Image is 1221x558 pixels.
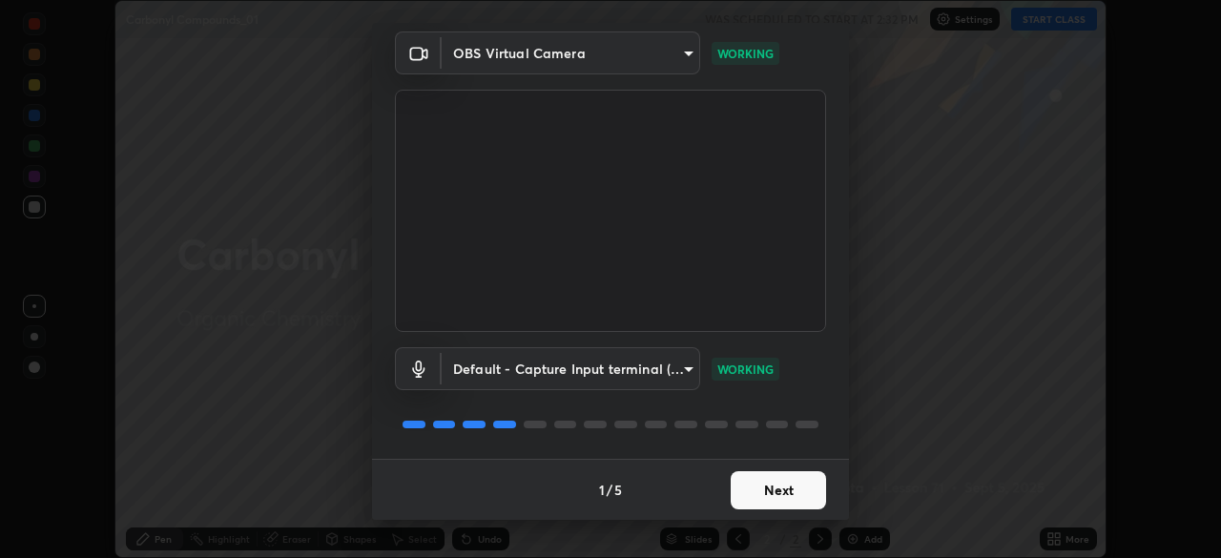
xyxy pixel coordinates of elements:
h4: / [607,480,612,500]
div: OBS Virtual Camera [442,347,700,390]
button: Next [731,471,826,509]
h4: 5 [614,480,622,500]
p: WORKING [717,361,774,378]
p: WORKING [717,45,774,62]
div: OBS Virtual Camera [442,31,700,74]
h4: 1 [599,480,605,500]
